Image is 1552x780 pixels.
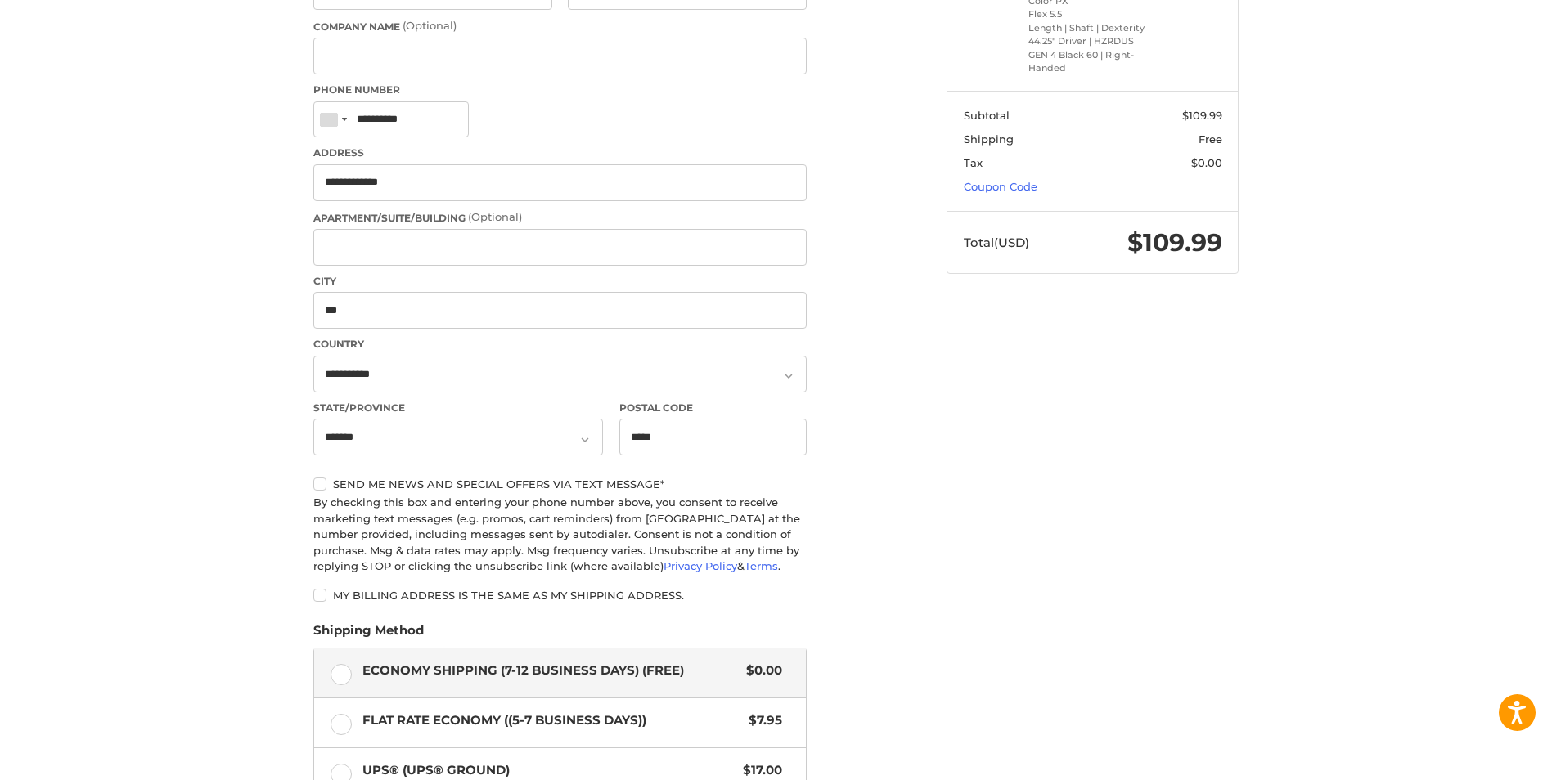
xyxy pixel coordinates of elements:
[313,146,807,160] label: Address
[740,711,782,730] span: $7.95
[362,711,741,730] span: Flat Rate Economy ((5-7 Business Days))
[1028,7,1154,21] li: Flex 5.5
[964,132,1014,146] span: Shipping
[313,209,807,226] label: Apartment/Suite/Building
[313,495,807,575] div: By checking this box and entering your phone number above, you consent to receive marketing text ...
[964,180,1037,193] a: Coupon Code
[1182,109,1222,122] span: $109.99
[313,337,807,352] label: Country
[362,761,736,780] span: UPS® (UPS® Ground)
[619,401,807,415] label: Postal Code
[313,589,807,602] label: My billing address is the same as my shipping address.
[313,83,807,97] label: Phone Number
[362,661,739,680] span: Economy Shipping (7-12 Business Days) (Free)
[1191,156,1222,169] span: $0.00
[1028,21,1154,75] li: Length | Shaft | Dexterity 44.25" Driver | HZRDUS GEN 4 Black 60 | Right-Handed
[403,19,457,32] small: (Optional)
[964,109,1010,122] span: Subtotal
[313,477,807,491] label: Send me news and special offers via text message*
[313,621,424,648] legend: Shipping Method
[468,210,522,223] small: (Optional)
[1417,736,1552,780] iframe: Google Customer Reviews
[1199,132,1222,146] span: Free
[964,156,983,169] span: Tax
[735,761,782,780] span: $17.00
[745,559,778,572] a: Terms
[313,18,807,34] label: Company Name
[738,661,782,680] span: $0.00
[964,235,1029,250] span: Total (USD)
[313,274,807,289] label: City
[313,401,603,415] label: State/Province
[1127,227,1222,258] span: $109.99
[664,559,737,572] a: Privacy Policy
